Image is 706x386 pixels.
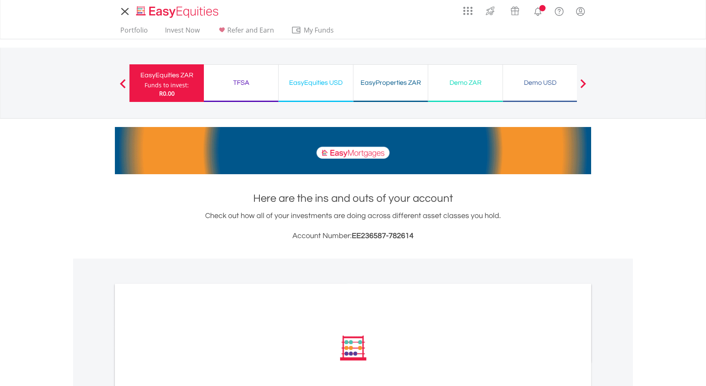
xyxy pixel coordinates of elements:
[433,77,498,89] div: Demo ZAR
[458,2,478,15] a: AppsGrid
[483,4,497,18] img: thrive-v2.svg
[291,25,346,36] span: My Funds
[508,4,522,18] img: vouchers-v2.svg
[549,2,570,19] a: FAQ's and Support
[527,2,549,19] a: Notifications
[463,6,472,15] img: grid-menu-icon.svg
[117,26,151,39] a: Portfolio
[503,2,527,18] a: Vouchers
[115,127,591,174] img: EasyMortage Promotion Banner
[570,2,591,20] a: My Profile
[135,69,199,81] div: EasyEquities ZAR
[209,77,273,89] div: TFSA
[358,77,423,89] div: EasyProperties ZAR
[115,230,591,242] h3: Account Number:
[115,210,591,242] div: Check out how all of your investments are doing across different asset classes you hold.
[135,5,222,19] img: EasyEquities_Logo.png
[133,2,222,19] a: Home page
[159,89,175,97] span: R0.00
[213,26,277,39] a: Refer and Earn
[114,83,131,91] button: Previous
[508,77,572,89] div: Demo USD
[162,26,203,39] a: Invest Now
[227,25,274,35] span: Refer and Earn
[115,191,591,206] h1: Here are the ins and outs of your account
[575,83,592,91] button: Next
[145,81,189,89] div: Funds to invest:
[284,77,348,89] div: EasyEquities USD
[352,232,414,240] span: EE236587-782614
